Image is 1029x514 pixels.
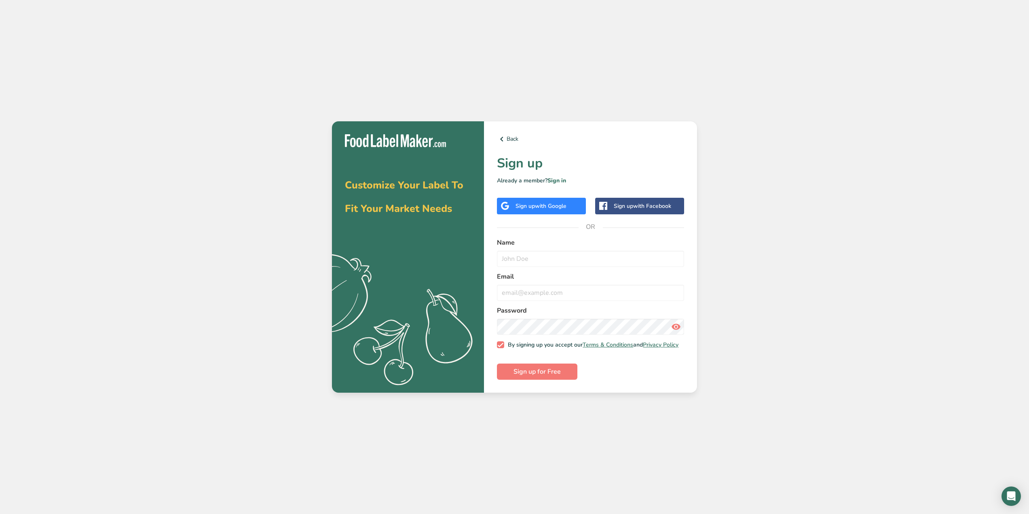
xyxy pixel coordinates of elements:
[513,367,561,377] span: Sign up for Free
[497,176,684,185] p: Already a member?
[504,341,679,349] span: By signing up you accept our and
[497,272,684,281] label: Email
[497,134,684,144] a: Back
[614,202,671,210] div: Sign up
[345,178,463,216] span: Customize Your Label To Fit Your Market Needs
[497,251,684,267] input: John Doe
[633,202,671,210] span: with Facebook
[583,341,633,349] a: Terms & Conditions
[497,306,684,315] label: Password
[643,341,678,349] a: Privacy Policy
[547,177,566,184] a: Sign in
[516,202,566,210] div: Sign up
[345,134,446,148] img: Food Label Maker
[497,364,577,380] button: Sign up for Free
[579,215,603,239] span: OR
[497,238,684,247] label: Name
[1002,487,1021,506] div: Open Intercom Messenger
[497,154,684,173] h1: Sign up
[535,202,566,210] span: with Google
[497,285,684,301] input: email@example.com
